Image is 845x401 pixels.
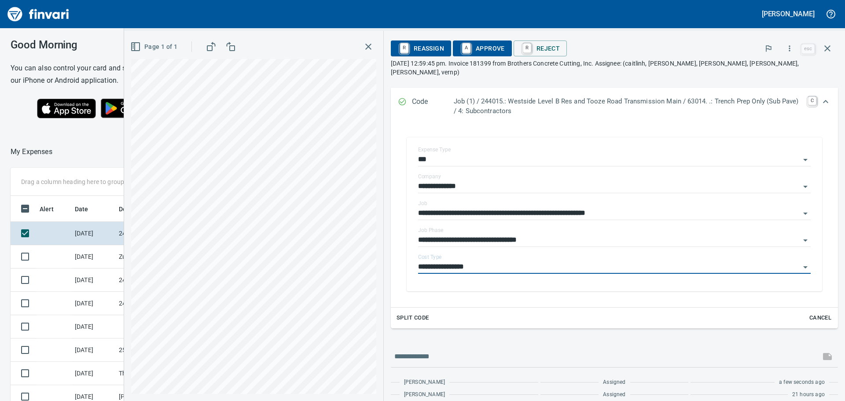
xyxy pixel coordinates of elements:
[96,94,172,123] img: Get it on Google Play
[799,154,812,166] button: Open
[391,40,451,56] button: RReassign
[412,96,454,116] p: Code
[11,62,198,87] h6: You can also control your card and submit expenses from our iPhone or Android application.
[460,41,505,56] span: Approve
[400,43,408,53] a: R
[808,313,832,323] span: Cancel
[71,222,115,245] td: [DATE]
[40,204,54,214] span: Alert
[398,41,444,56] span: Reassign
[799,234,812,246] button: Open
[453,40,512,56] button: AApprove
[792,390,825,399] span: 21 hours ago
[759,39,778,58] button: Flag
[779,378,825,387] span: a few seconds ago
[397,313,429,323] span: Split Code
[21,177,150,186] p: Drag a column heading here to group the table
[521,41,560,56] span: Reject
[115,338,195,362] td: 254002.1
[780,39,799,58] button: More
[71,315,115,338] td: [DATE]
[391,88,838,125] div: Expand
[806,311,834,325] button: Cancel
[454,96,803,116] p: Job (1) / 244015.: Westside Level B Res and Tooze Road Transmission Main / 63014. .: Trench Prep ...
[514,40,567,56] button: RReject
[71,292,115,315] td: [DATE]
[5,4,71,25] img: Finvari
[132,41,177,52] span: Page 1 of 1
[762,9,815,18] h5: [PERSON_NAME]
[11,39,198,51] h3: Good Morning
[404,378,445,387] span: [PERSON_NAME]
[391,125,838,328] div: Expand
[115,292,195,315] td: 244015
[418,147,451,152] label: Expense Type
[808,96,816,105] a: C
[760,7,817,21] button: [PERSON_NAME]
[801,44,815,54] a: esc
[75,204,88,214] span: Date
[799,38,838,59] span: Close invoice
[603,378,625,387] span: Assigned
[404,390,445,399] span: [PERSON_NAME]
[75,204,100,214] span: Date
[119,204,152,214] span: Description
[37,99,96,118] img: Download on the App Store
[462,43,470,53] a: A
[11,147,52,157] p: My Expenses
[71,338,115,362] td: [DATE]
[418,254,442,260] label: Cost Type
[115,245,195,269] td: Zumar Industries Tacoma [GEOGRAPHIC_DATA]
[418,228,443,233] label: Job Phase
[115,269,195,292] td: 244015
[394,311,431,325] button: Split Code
[115,362,195,385] td: The Local Grill & Scoo [PERSON_NAME][GEOGRAPHIC_DATA] OR
[799,180,812,193] button: Open
[603,390,625,399] span: Assigned
[115,222,195,245] td: 244015
[71,245,115,269] td: [DATE]
[71,362,115,385] td: [DATE]
[11,147,52,157] nav: breadcrumb
[817,346,838,367] span: This records your message into the invoice and notifies anyone mentioned
[523,43,531,53] a: R
[418,174,441,179] label: Company
[391,59,838,77] p: [DATE] 12:59:45 pm. Invoice 181399 from Brothers Concrete Cutting, Inc. Assignee: (caitlinh, [PER...
[119,204,163,214] span: Description
[71,269,115,292] td: [DATE]
[418,201,427,206] label: Job
[129,39,181,55] button: Page 1 of 1
[799,207,812,220] button: Open
[40,204,65,214] span: Alert
[799,261,812,273] button: Open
